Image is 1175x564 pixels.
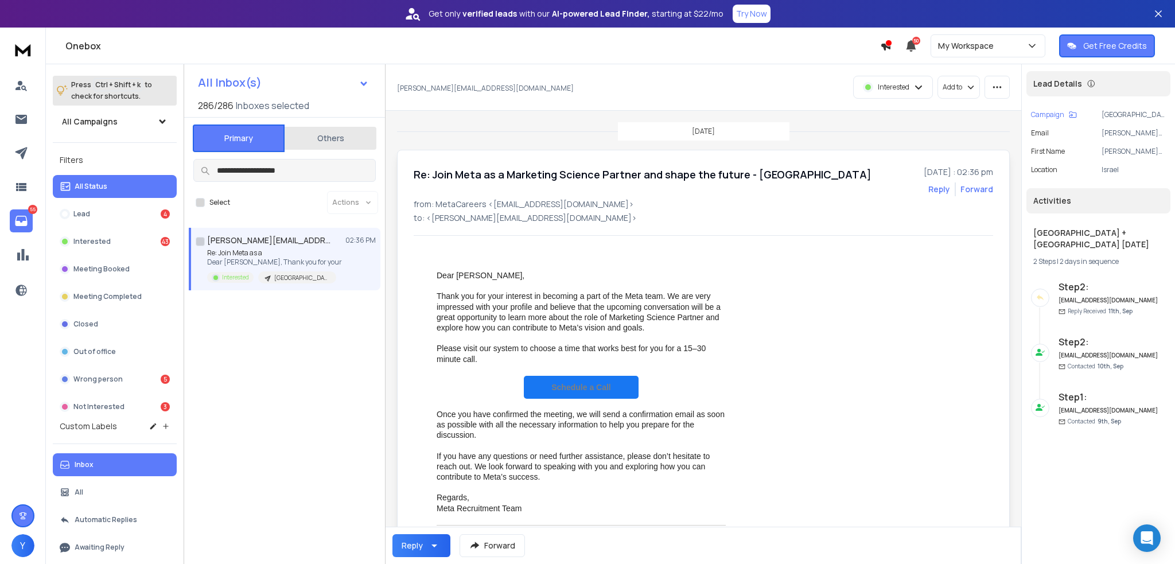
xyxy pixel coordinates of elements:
[73,347,116,356] p: Out of office
[53,175,177,198] button: All Status
[460,534,525,557] button: Forward
[878,83,909,92] p: Interested
[11,534,34,557] button: Y
[53,203,177,225] button: Lead4
[429,8,723,20] p: Get only with our starting at $22/mo
[1031,110,1077,119] button: Campaign
[75,182,107,191] p: All Status
[71,79,152,102] p: Press to check for shortcuts.
[161,209,170,219] div: 4
[392,534,450,557] button: Reply
[1031,147,1065,156] p: First Name
[938,40,998,52] p: My Workspace
[943,83,962,92] p: Add to
[1098,417,1121,425] span: 9th, Sep
[73,209,90,219] p: Lead
[53,340,177,363] button: Out of office
[524,376,639,399] a: Schedule a Call
[161,375,170,384] div: 5
[414,166,871,182] h1: Re: Join Meta as a Marketing Science Partner and shape the future - [GEOGRAPHIC_DATA]
[1059,406,1159,415] h6: [EMAIL_ADDRESS][DOMAIN_NAME]
[209,198,230,207] label: Select
[1031,110,1064,119] p: Campaign
[193,125,285,152] button: Primary
[1033,227,1164,250] h1: [GEOGRAPHIC_DATA] + [GEOGRAPHIC_DATA] [DATE]
[437,409,726,441] div: Once you have confirmed the meeting, we will send a confirmation email as soon as possible with a...
[94,78,142,91] span: Ctrl + Shift + k
[1059,34,1155,57] button: Get Free Credits
[10,209,33,232] a: 55
[437,270,726,281] div: Dear [PERSON_NAME],
[53,110,177,133] button: All Campaigns
[1102,147,1166,156] p: [PERSON_NAME] Inon
[161,237,170,246] div: 43
[1102,129,1166,138] p: [PERSON_NAME][EMAIL_ADDRESS][DOMAIN_NAME]
[1068,417,1121,426] p: Contacted
[552,8,649,20] strong: AI-powered Lead Finder,
[73,265,130,274] p: Meeting Booked
[1031,165,1057,174] p: location
[1133,524,1161,552] div: Open Intercom Messenger
[53,152,177,168] h3: Filters
[414,212,993,224] p: to: <[PERSON_NAME][EMAIL_ADDRESS][DOMAIN_NAME]>
[53,536,177,559] button: Awaiting Reply
[189,71,378,94] button: All Inbox(s)
[960,184,993,195] div: Forward
[437,492,726,513] div: Regards, Meta Recruitment Team
[11,39,34,60] img: logo
[1059,390,1159,404] h6: Step 1 :
[1059,335,1159,349] h6: Step 2 :
[437,451,726,483] div: If you have any questions or need further assistance, please don’t hesitate to reach out. We look...
[73,237,111,246] p: Interested
[1059,280,1159,294] h6: Step 2 :
[1102,110,1166,119] p: [GEOGRAPHIC_DATA] + [GEOGRAPHIC_DATA] [DATE]
[75,543,124,552] p: Awaiting Reply
[75,460,94,469] p: Inbox
[53,285,177,308] button: Meeting Completed
[345,236,376,245] p: 02:36 PM
[207,258,342,267] p: Dear [PERSON_NAME], Thank you for your
[414,199,993,210] p: from: MetaCareers <[EMAIL_ADDRESS][DOMAIN_NAME]>
[75,488,83,497] p: All
[924,166,993,178] p: [DATE] : 02:36 pm
[733,5,771,23] button: Try Now
[53,508,177,531] button: Automatic Replies
[1033,78,1082,90] p: Lead Details
[53,230,177,253] button: Interested43
[73,375,123,384] p: Wrong person
[73,292,142,301] p: Meeting Completed
[402,540,423,551] div: Reply
[1060,256,1119,266] span: 2 days in sequence
[207,248,342,258] p: Re: Join Meta as a
[1033,257,1164,266] div: |
[198,99,234,112] span: 286 / 286
[397,84,574,93] p: [PERSON_NAME][EMAIL_ADDRESS][DOMAIN_NAME]
[692,127,715,136] p: [DATE]
[1108,307,1133,315] span: 11th, Sep
[274,274,329,282] p: [GEOGRAPHIC_DATA] + [GEOGRAPHIC_DATA] [DATE]
[928,184,950,195] button: Reply
[1102,165,1166,174] p: Israel
[462,8,517,20] strong: verified leads
[1068,307,1133,316] p: Reply Received
[1026,188,1170,213] div: Activities
[1033,256,1056,266] span: 2 Steps
[437,343,726,364] div: Please visit our system to choose a time that works best for you for a 15–30 minute call.
[236,99,309,112] h3: Inboxes selected
[1059,296,1159,305] h6: [EMAIL_ADDRESS][DOMAIN_NAME]
[1031,129,1049,138] p: Email
[53,313,177,336] button: Closed
[1068,362,1123,371] p: Contacted
[285,126,376,151] button: Others
[1083,40,1147,52] p: Get Free Credits
[73,320,98,329] p: Closed
[75,515,137,524] p: Automatic Replies
[28,205,37,214] p: 55
[207,235,333,246] h1: [PERSON_NAME][EMAIL_ADDRESS][DOMAIN_NAME]
[198,77,262,88] h1: All Inbox(s)
[222,273,249,282] p: Interested
[912,37,920,45] span: 50
[53,481,177,504] button: All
